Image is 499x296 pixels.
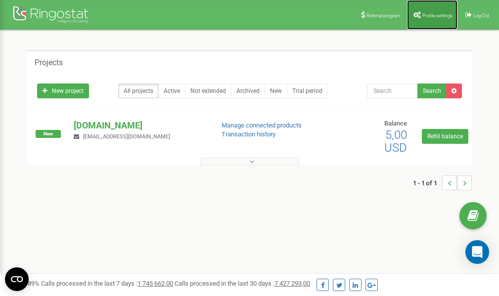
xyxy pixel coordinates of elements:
[473,13,489,18] span: Log Out
[185,84,231,98] a: Not extended
[422,13,453,18] span: Profile settings
[465,240,489,264] div: Open Intercom Messenger
[36,130,61,138] span: New
[231,84,265,98] a: Archived
[417,84,447,98] button: Search
[265,84,287,98] a: New
[287,84,328,98] a: Trial period
[74,119,205,132] p: [DOMAIN_NAME]
[37,84,89,98] a: New project
[118,84,159,98] a: All projects
[384,120,407,127] span: Balance
[367,84,418,98] input: Search
[413,175,442,190] span: 1 - 1 of 1
[158,84,185,98] a: Active
[222,130,275,138] a: Transaction history
[384,128,407,155] span: 5,00 USD
[83,133,170,140] span: [EMAIL_ADDRESS][DOMAIN_NAME]
[175,280,310,287] span: Calls processed in the last 30 days :
[35,58,63,67] h5: Projects
[137,280,173,287] u: 1 745 662,00
[222,122,302,129] a: Manage connected products
[274,280,310,287] u: 7 427 293,00
[5,267,29,291] button: Open CMP widget
[422,129,468,144] a: Refill balance
[366,13,401,18] span: Referral program
[413,166,472,200] nav: ...
[41,280,173,287] span: Calls processed in the last 7 days :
